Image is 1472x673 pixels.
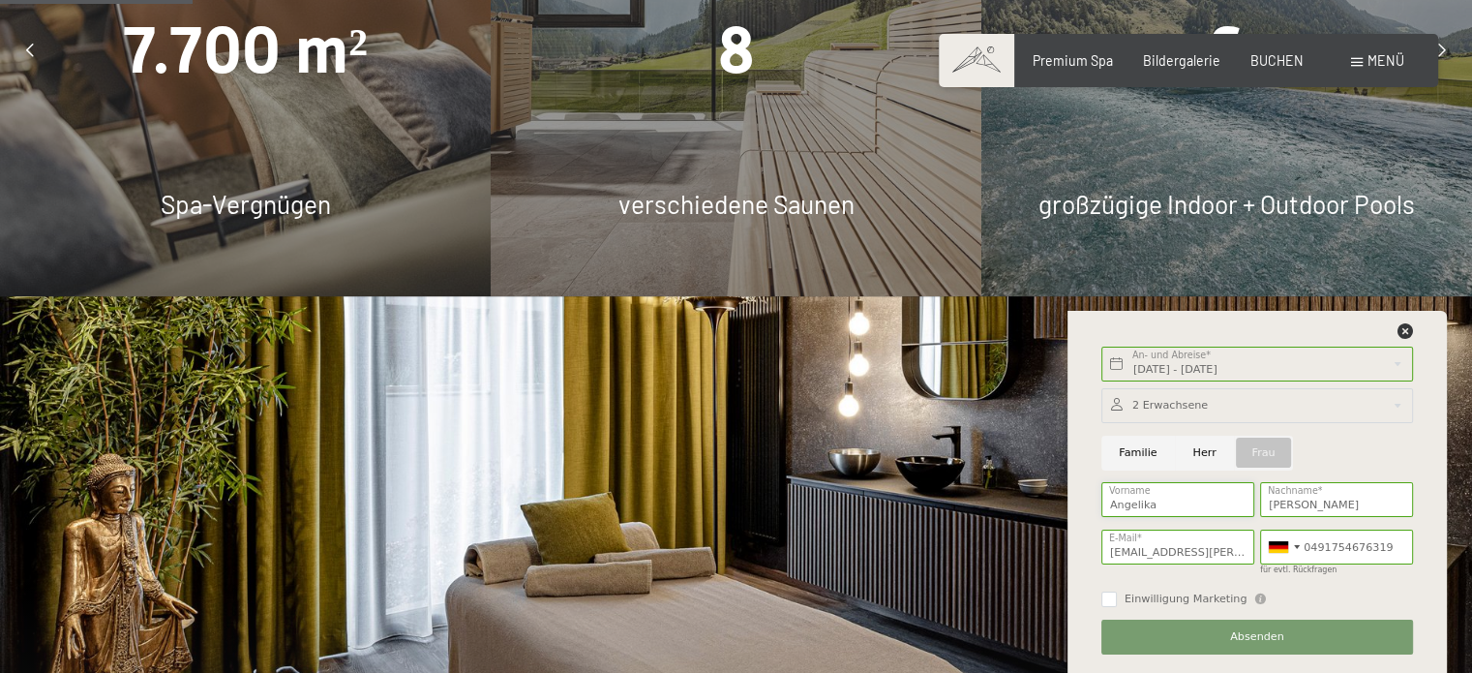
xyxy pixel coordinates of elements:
[717,13,754,88] span: 8
[1261,531,1306,564] div: Germany (Deutschland): +49
[123,13,368,88] span: 7.700 m²
[1260,530,1413,565] input: 01512 3456789
[1143,52,1220,69] a: Bildergalerie
[1250,52,1304,69] a: BUCHEN
[1260,566,1337,574] label: für evtl. Rückfragen
[160,189,330,219] span: Spa-Vergnügen
[1101,620,1413,655] button: Absenden
[617,189,854,219] span: verschiedene Saunen
[1125,592,1247,607] span: Einwilligung Marketing
[1038,189,1415,219] span: großzügige Indoor + Outdoor Pools
[1367,52,1404,69] span: Menü
[1033,52,1113,69] a: Premium Spa
[1230,629,1284,645] span: Absenden
[1208,13,1245,88] span: 6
